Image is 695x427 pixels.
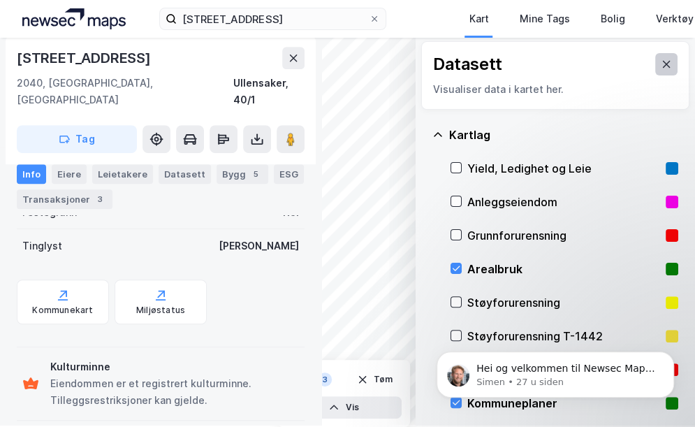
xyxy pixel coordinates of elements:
[467,227,660,244] div: Grunnforurensning
[17,47,154,69] div: [STREET_ADDRESS]
[17,189,112,209] div: Transaksjoner
[17,75,233,108] div: 2040, [GEOGRAPHIC_DATA], [GEOGRAPHIC_DATA]
[93,192,107,206] div: 3
[469,10,488,27] div: Kart
[416,322,695,420] iframe: Intercom notifications melding
[32,305,93,316] div: Kommunekart
[177,8,369,29] input: Søk på adresse, matrikkel, gårdeiere, leietakere eller personer
[217,164,268,184] div: Bygg
[519,10,569,27] div: Mine Tags
[467,294,660,311] div: Støyforurensning
[233,75,305,108] div: Ullensaker, 40/1
[433,81,678,98] div: Visualiser data i kartet her.
[655,10,693,27] div: Verktøy
[433,53,502,75] div: Datasett
[52,164,87,184] div: Eiere
[22,8,126,29] img: logo.a4113a55bc3d86da70a041830d287a7e.svg
[50,375,299,409] div: Eiendommen er et registrert kulturminne. Tilleggsrestriksjoner kan gjelde.
[136,305,185,316] div: Miljøstatus
[600,10,624,27] div: Bolig
[348,368,402,391] button: Tøm
[22,238,62,254] div: Tinglyst
[219,238,299,254] div: [PERSON_NAME]
[50,359,299,375] div: Kulturminne
[92,164,153,184] div: Leietakere
[17,125,137,153] button: Tag
[318,372,332,386] div: 3
[17,164,46,184] div: Info
[286,396,402,419] button: Vis
[159,164,211,184] div: Datasett
[274,164,304,184] div: ESG
[467,160,660,177] div: Yield, Ledighet og Leie
[467,261,660,277] div: Arealbruk
[449,126,678,143] div: Kartlag
[467,194,660,210] div: Anleggseiendom
[249,167,263,181] div: 5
